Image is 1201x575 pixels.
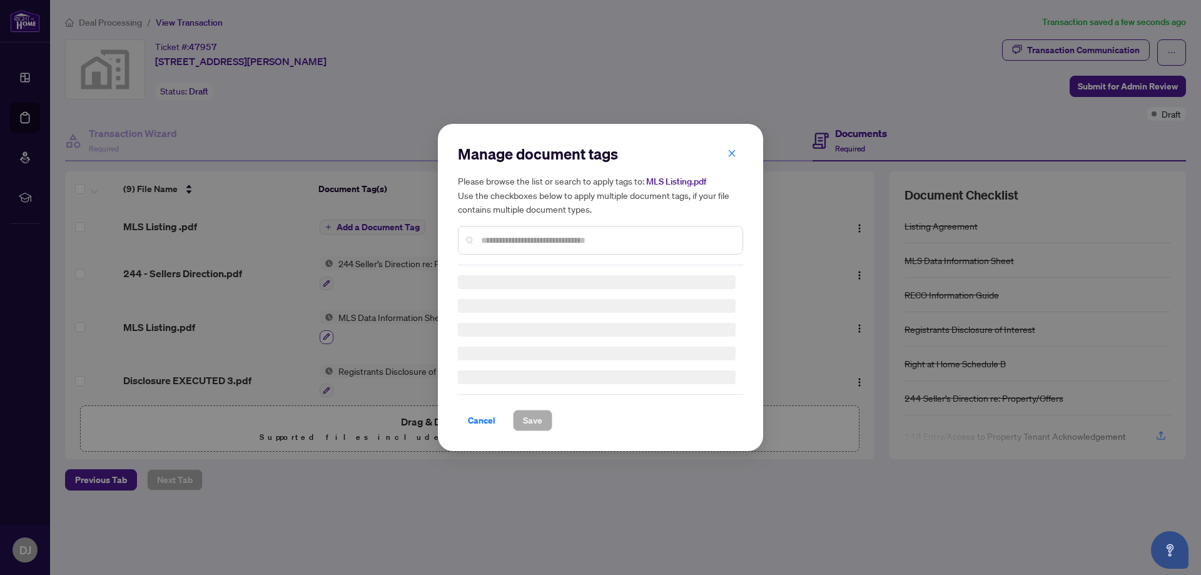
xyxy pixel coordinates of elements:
[646,176,706,187] span: MLS Listing.pdf
[458,144,743,164] h2: Manage document tags
[513,410,552,431] button: Save
[458,174,743,216] h5: Please browse the list or search to apply tags to: Use the checkboxes below to apply multiple doc...
[1151,531,1188,569] button: Open asap
[727,149,736,158] span: close
[458,410,505,431] button: Cancel
[468,410,495,430] span: Cancel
